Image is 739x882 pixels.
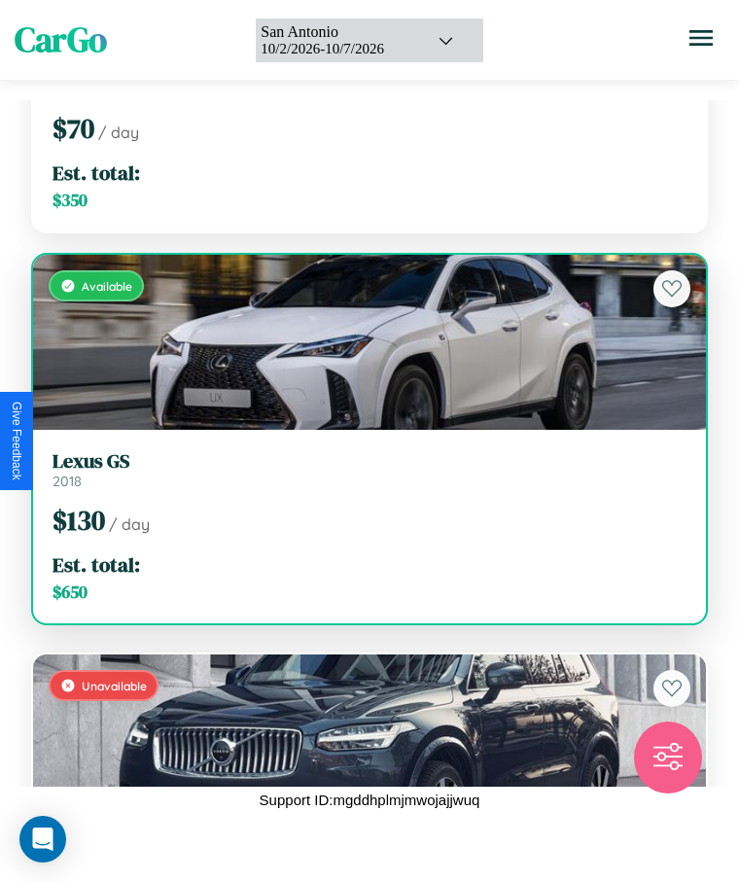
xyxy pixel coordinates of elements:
a: Lexus GS2018 [53,449,686,490]
h3: Lexus GS [53,449,686,473]
span: / day [98,123,139,142]
p: Support ID: mgddhplmjmwojajjwuq [260,787,480,813]
span: $ 350 [53,189,88,212]
div: Give Feedback [10,402,23,480]
span: $ 130 [53,502,105,539]
span: $ 650 [53,581,88,604]
span: Unavailable [82,679,147,693]
span: CarGo [15,17,107,63]
span: $ 70 [53,110,94,147]
span: Est. total: [53,159,140,187]
span: Available [82,279,132,294]
span: Est. total: [53,550,140,579]
div: 10 / 2 / 2026 - 10 / 7 / 2026 [261,41,412,57]
span: 2018 [53,473,82,490]
span: / day [109,514,150,534]
div: San Antonio [261,23,412,41]
div: Open Intercom Messenger [19,816,66,863]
